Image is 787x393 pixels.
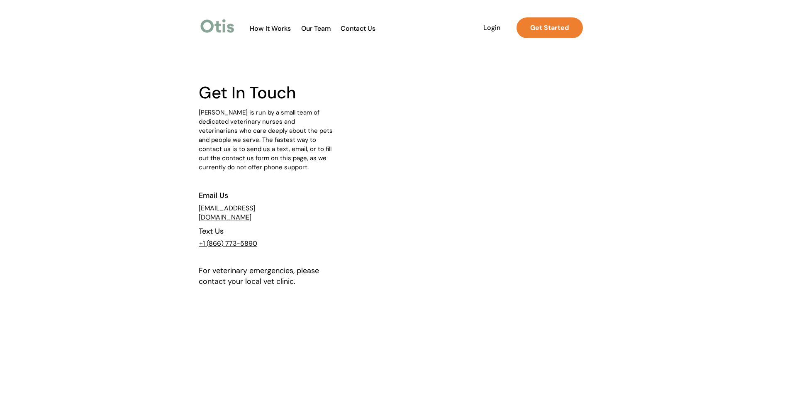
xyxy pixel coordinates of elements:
span: Contact Us [336,24,380,32]
a: Get Started [517,17,583,38]
span: Get In Touch [199,82,296,103]
span: For veterinary emergencies, please contact your local vet clinic. [199,266,319,286]
span: Our Team [296,24,336,32]
a: +1 (866) 773- [199,239,240,248]
span: Login [473,24,511,32]
span: [PERSON_NAME] is run by a small team of dedicated veterinary nurses and veterinarians who care de... [199,108,333,171]
span: Text Us [199,226,224,236]
a: Login [473,17,511,38]
span: How It Works [246,24,295,32]
a: Our Team [296,24,336,33]
a: [EMAIL_ADDRESS][DOMAIN_NAME] [199,204,255,222]
iframe: Gorgias Contact Form [345,54,573,116]
u: 5890 [240,239,257,248]
a: Contact Us [336,24,380,33]
strong: Get Started [530,23,569,32]
a: How It Works [246,24,295,33]
span: Email Us [199,190,228,200]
